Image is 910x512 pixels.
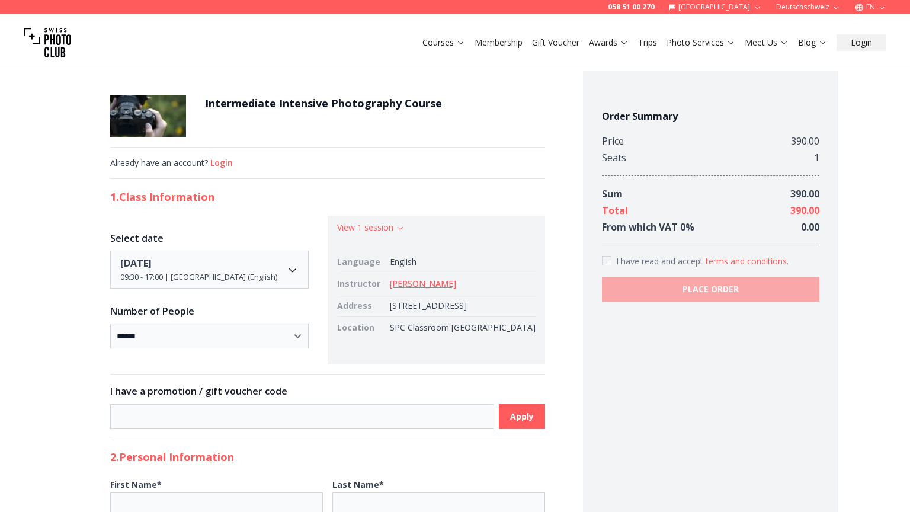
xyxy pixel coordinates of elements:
span: 0.00 [801,220,819,233]
button: Meet Us [740,34,793,51]
h1: Intermediate Intensive Photography Course [205,95,442,111]
a: Trips [638,37,657,49]
button: Login [837,34,886,51]
h3: Select date [110,231,309,245]
b: PLACE ORDER [682,283,739,295]
button: Blog [793,34,832,51]
button: View 1 session [337,222,405,233]
button: Apply [499,404,545,429]
button: Awards [584,34,633,51]
b: Apply [510,411,534,423]
span: 390.00 [790,187,819,200]
td: SPC Classroom [GEOGRAPHIC_DATA] [385,317,536,339]
a: Awards [589,37,629,49]
input: Accept terms [602,256,611,265]
div: Total [602,202,628,219]
div: 390.00 [791,133,819,149]
td: Instructor [337,273,385,295]
img: Swiss photo club [24,19,71,66]
h2: 1. Class Information [110,188,545,205]
div: Already have an account? [110,157,545,169]
button: Date [110,251,309,289]
td: [STREET_ADDRESS] [385,295,536,317]
div: Seats [602,149,626,166]
button: Courses [418,34,470,51]
div: From which VAT 0 % [602,219,694,235]
button: Login [210,157,233,169]
a: Membership [475,37,523,49]
button: Trips [633,34,662,51]
a: [PERSON_NAME] [390,278,456,289]
b: Last Name * [332,479,384,490]
td: Language [337,251,385,273]
div: 1 [814,149,819,166]
button: Photo Services [662,34,740,51]
td: English [385,251,536,273]
a: Photo Services [667,37,735,49]
img: Intermediate Intensive Photography Course [110,95,186,137]
h4: Order Summary [602,109,819,123]
a: Courses [422,37,465,49]
a: Meet Us [745,37,789,49]
a: Gift Voucher [532,37,579,49]
button: Gift Voucher [527,34,584,51]
td: Address [337,295,385,317]
h3: Number of People [110,304,309,318]
b: First Name * [110,479,162,490]
h3: I have a promotion / gift voucher code [110,384,545,398]
h2: 2. Personal Information [110,449,545,465]
button: Accept termsI have read and accept [706,255,789,267]
span: 390.00 [790,204,819,217]
span: I have read and accept [616,255,706,267]
td: Location [337,317,385,339]
a: Blog [798,37,827,49]
div: Price [602,133,624,149]
div: Sum [602,185,623,202]
button: Membership [470,34,527,51]
button: PLACE ORDER [602,277,819,302]
a: 058 51 00 270 [608,2,655,12]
